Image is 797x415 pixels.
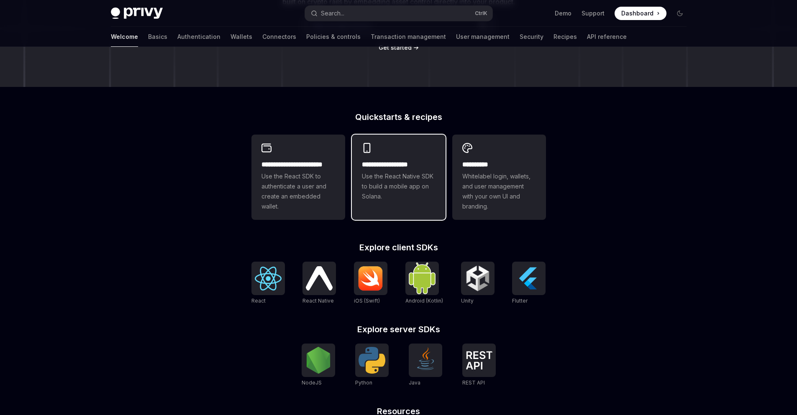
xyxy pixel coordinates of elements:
a: User management [456,27,510,47]
img: Unity [464,265,491,292]
img: Python [359,347,385,374]
a: React NativeReact Native [302,262,336,305]
a: Recipes [554,27,577,47]
span: Android (Kotlin) [405,298,443,304]
img: Android (Kotlin) [409,262,436,294]
span: React Native [302,298,334,304]
img: REST API [466,351,492,369]
a: Wallets [231,27,252,47]
span: iOS (Swift) [354,298,380,304]
span: Use the React SDK to authenticate a user and create an embedded wallet. [261,171,335,211]
a: Policies & controls [306,27,361,47]
a: **** **** **** ***Use the React Native SDK to build a mobile app on Solana. [352,135,446,220]
span: Ctrl K [475,10,487,17]
span: Use the React Native SDK to build a mobile app on Solana. [362,171,436,201]
a: Transaction management [371,27,446,47]
a: PythonPython [355,344,389,387]
a: iOS (Swift)iOS (Swift) [354,262,387,305]
a: Get started [379,43,412,52]
span: Unity [461,298,474,304]
a: Basics [148,27,167,47]
h2: Quickstarts & recipes [251,113,546,121]
img: dark logo [111,8,163,19]
a: UnityUnity [461,262,495,305]
button: Toggle dark mode [673,7,687,20]
div: Search... [321,8,344,18]
span: NodeJS [302,379,322,386]
a: Connectors [262,27,296,47]
a: JavaJava [409,344,442,387]
a: API reference [587,27,627,47]
a: Android (Kotlin)Android (Kotlin) [405,262,443,305]
a: ReactReact [251,262,285,305]
a: Security [520,27,543,47]
a: Demo [555,9,571,18]
img: Java [412,347,439,374]
img: iOS (Swift) [357,266,384,291]
a: FlutterFlutter [512,262,546,305]
span: Java [409,379,420,386]
h2: Explore client SDKs [251,243,546,252]
a: NodeJSNodeJS [302,344,335,387]
a: Welcome [111,27,138,47]
img: React [255,267,282,290]
span: Dashboard [621,9,653,18]
span: Whitelabel login, wallets, and user management with your own UI and branding. [462,171,536,211]
a: Dashboard [615,7,666,20]
h2: Explore server SDKs [251,325,546,334]
span: REST API [462,379,485,386]
a: Support [582,9,605,18]
a: **** *****Whitelabel login, wallets, and user management with your own UI and branding. [452,135,546,220]
span: React [251,298,266,304]
a: REST APIREST API [462,344,496,387]
span: Flutter [512,298,528,304]
img: NodeJS [305,347,332,374]
a: Authentication [177,27,220,47]
img: Flutter [515,265,542,292]
button: Open search [305,6,492,21]
span: Python [355,379,372,386]
span: Get started [379,44,412,51]
img: React Native [306,266,333,290]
